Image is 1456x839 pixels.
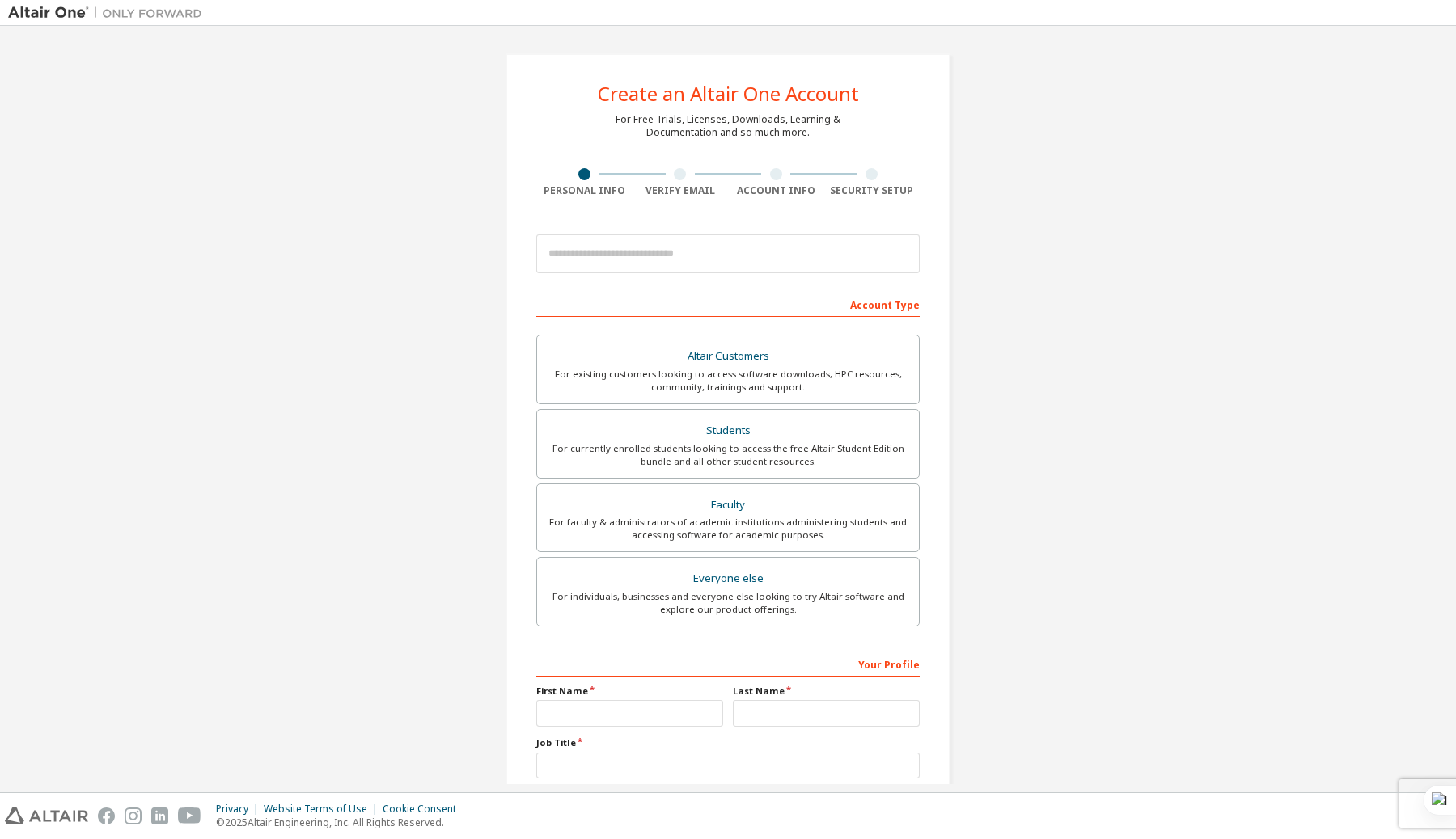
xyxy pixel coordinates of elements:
label: First Name [536,685,723,698]
div: Faculty [547,494,909,516]
div: For currently enrolled students looking to access the free Altair Student Edition bundle and all ... [547,442,909,468]
img: altair_logo.svg [5,807,88,824]
div: For Free Trials, Licenses, Downloads, Learning & Documentation and so much more. [616,113,840,139]
img: Altair One [8,5,210,21]
img: linkedin.svg [151,807,168,824]
label: Job Title [536,736,920,749]
div: Account Type [536,291,920,317]
div: Students [547,419,909,442]
img: facebook.svg [98,807,115,824]
label: Last Name [733,685,920,698]
div: Verify Email [633,184,729,197]
div: For individuals, businesses and everyone else looking to try Altair software and explore our prod... [547,590,909,616]
img: youtube.svg [178,807,201,824]
div: Your Profile [536,651,920,677]
div: Everyone else [547,567,909,590]
div: Security Setup [824,184,921,197]
p: © 2025 Altair Engineering, Inc. All Rights Reserved. [216,816,466,829]
div: Create an Altair One Account [598,84,859,103]
div: For faculty & administrators of academic institutions administering students and accessing softwa... [547,516,909,542]
div: For existing customers looking to access software downloads, HPC resources, community, trainings ... [547,368,909,394]
div: Privacy [216,803,264,816]
div: Personal Info [536,184,633,197]
div: Account Info [728,184,824,197]
img: instagram.svg [125,807,142,824]
div: Cookie Consent [383,803,466,816]
div: Website Terms of Use [264,803,383,816]
div: Altair Customers [547,345,909,368]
